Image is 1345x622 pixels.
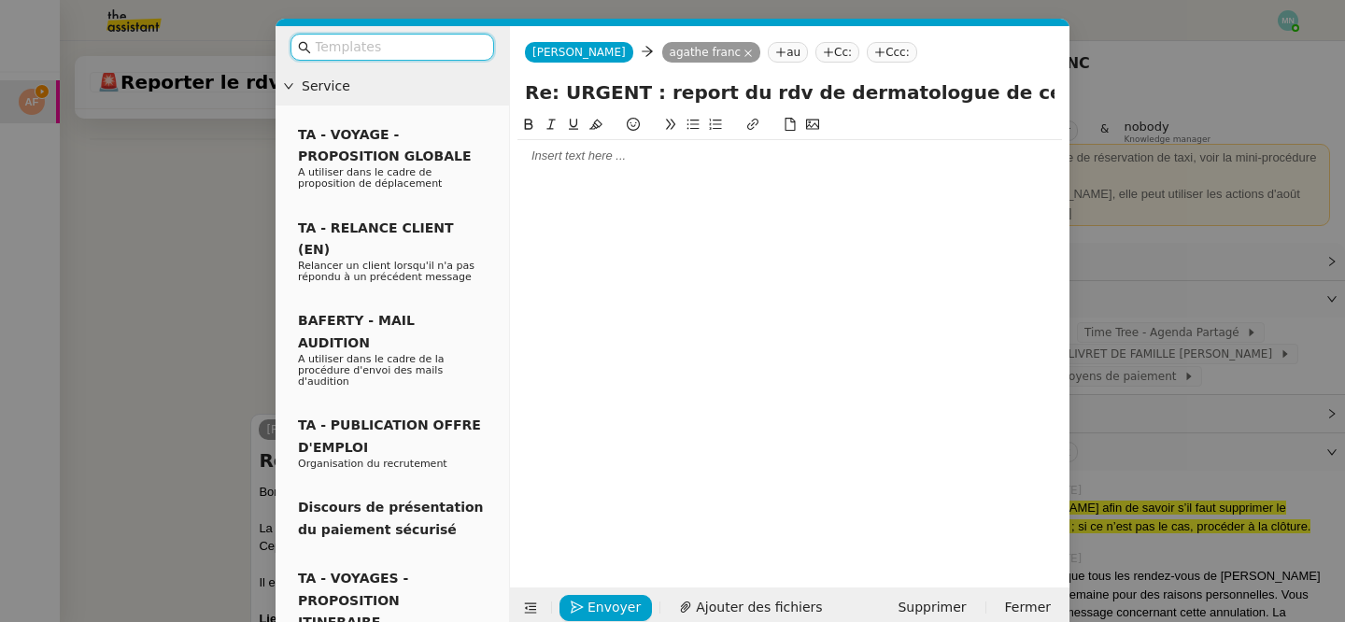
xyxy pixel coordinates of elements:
[276,68,509,105] div: Service
[588,597,641,618] span: Envoyer
[532,46,626,59] span: [PERSON_NAME]
[1005,597,1051,618] span: Fermer
[668,595,833,621] button: Ajouter des fichiers
[867,42,917,63] nz-tag: Ccc:
[898,597,966,618] span: Supprimer
[994,595,1062,621] button: Fermer
[696,597,822,618] span: Ajouter des fichiers
[886,595,977,621] button: Supprimer
[298,166,442,190] span: A utiliser dans le cadre de proposition de déplacement
[768,42,808,63] nz-tag: au
[315,36,483,58] input: Templates
[298,458,447,470] span: Organisation du recrutement
[815,42,859,63] nz-tag: Cc:
[302,76,502,97] span: Service
[298,500,484,536] span: Discours de présentation du paiement sécurisé
[559,595,652,621] button: Envoyer
[298,417,481,454] span: TA - PUBLICATION OFFRE D'EMPLOI
[298,127,471,163] span: TA - VOYAGE - PROPOSITION GLOBALE
[298,313,415,349] span: BAFERTY - MAIL AUDITION
[525,78,1055,106] input: Subject
[662,42,761,63] nz-tag: agathe franc
[298,353,445,388] span: A utiliser dans le cadre de la procédure d'envoi des mails d'audition
[298,260,474,283] span: Relancer un client lorsqu'il n'a pas répondu à un précédent message
[298,220,454,257] span: TA - RELANCE CLIENT (EN)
